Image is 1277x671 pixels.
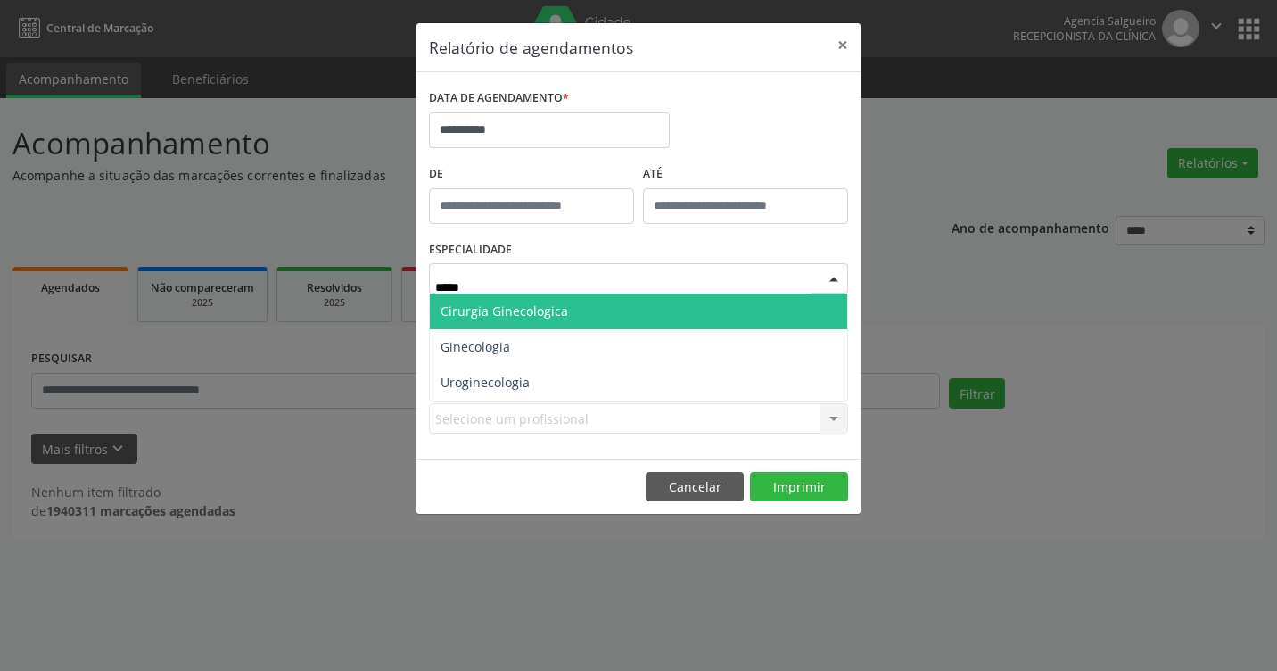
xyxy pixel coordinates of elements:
button: Cancelar [646,472,744,502]
label: ATÉ [643,161,848,188]
span: Cirurgia Ginecologica [441,302,568,319]
span: Ginecologia [441,338,510,355]
span: Uroginecologia [441,374,530,391]
label: De [429,161,634,188]
button: Close [825,23,861,67]
button: Imprimir [750,472,848,502]
label: DATA DE AGENDAMENTO [429,85,569,112]
h5: Relatório de agendamentos [429,36,633,59]
label: ESPECIALIDADE [429,236,512,264]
